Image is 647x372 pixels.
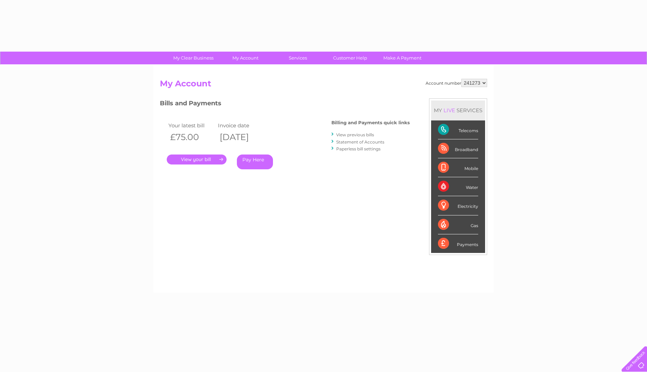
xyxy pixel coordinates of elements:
[217,52,274,64] a: My Account
[438,158,478,177] div: Mobile
[216,121,266,130] td: Invoice date
[431,100,485,120] div: MY SERVICES
[237,155,273,169] a: Pay Here
[438,234,478,253] div: Payments
[167,130,216,144] th: £75.00
[336,146,381,151] a: Paperless bill settings
[336,132,374,137] a: View previous bills
[374,52,431,64] a: Make A Payment
[160,98,410,110] h3: Bills and Payments
[322,52,379,64] a: Customer Help
[165,52,222,64] a: My Clear Business
[270,52,326,64] a: Services
[438,139,478,158] div: Broadband
[160,79,487,92] h2: My Account
[216,130,266,144] th: [DATE]
[426,79,487,87] div: Account number
[331,120,410,125] h4: Billing and Payments quick links
[438,120,478,139] div: Telecoms
[438,196,478,215] div: Electricity
[442,107,457,114] div: LIVE
[438,215,478,234] div: Gas
[167,155,227,164] a: .
[438,177,478,196] div: Water
[336,139,384,145] a: Statement of Accounts
[167,121,216,130] td: Your latest bill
